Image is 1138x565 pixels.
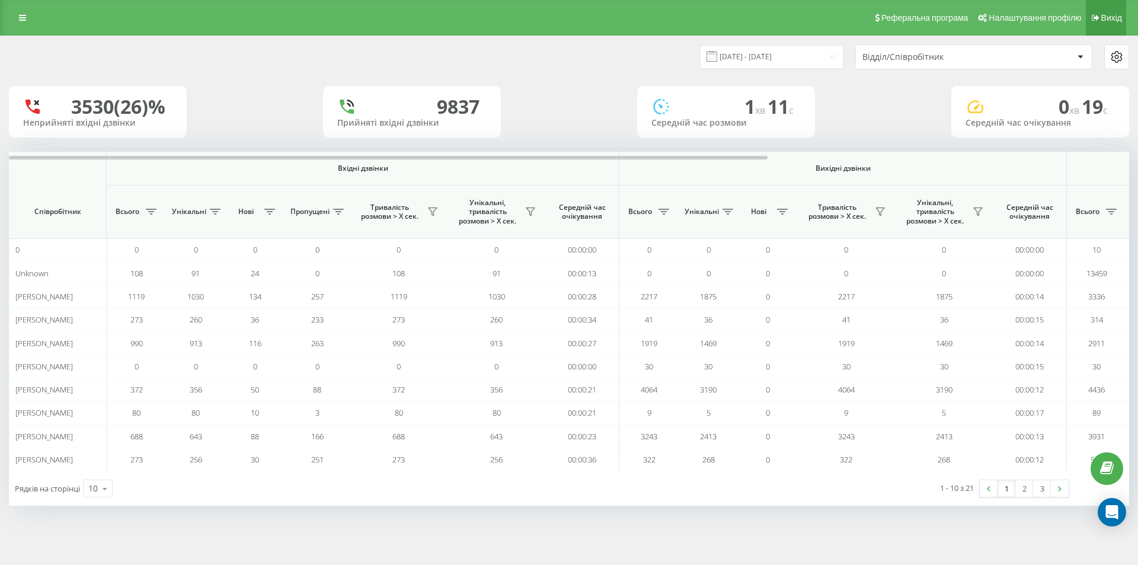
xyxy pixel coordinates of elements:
span: 273 [392,454,405,465]
span: [PERSON_NAME] [15,314,73,325]
span: 89 [1092,407,1101,418]
span: Всього [625,207,655,216]
span: 1030 [187,291,204,302]
span: 0 [397,361,401,372]
span: 88 [251,431,259,442]
td: 00:00:21 [545,378,619,401]
span: 2413 [936,431,952,442]
span: 1875 [700,291,717,302]
span: 9 [844,407,848,418]
td: 00:00:12 [993,448,1067,471]
span: 80 [493,407,501,418]
span: 4436 [1088,384,1105,395]
span: 688 [392,431,405,442]
span: 3190 [700,384,717,395]
span: 268 [938,454,950,465]
span: 0 [315,268,319,279]
span: [PERSON_NAME] [15,431,73,442]
span: 0 [766,291,770,302]
span: 88 [313,384,321,395]
span: 257 [311,291,324,302]
span: 5 [707,407,711,418]
span: 0 [253,244,257,255]
td: 00:00:34 [545,308,619,331]
span: 3243 [838,431,855,442]
div: 1 - 10 з 21 [940,482,974,494]
span: 1119 [391,291,407,302]
span: 41 [842,314,851,325]
span: 0 [494,361,498,372]
div: 9837 [437,95,480,118]
span: 256 [190,454,202,465]
span: 11 [768,94,794,119]
a: 1 [998,480,1015,497]
span: Середній час очікування [554,203,610,221]
span: 3336 [1088,291,1105,302]
span: 3 [315,407,319,418]
span: 1030 [488,291,505,302]
span: 356 [490,384,503,395]
div: Середній час очікування [966,118,1115,128]
span: [PERSON_NAME] [15,291,73,302]
a: 3 [1033,480,1051,497]
span: 322 [643,454,656,465]
span: Всього [1073,207,1102,216]
span: 1919 [838,338,855,349]
span: 273 [392,314,405,325]
span: 50 [251,384,259,395]
span: 314 [1091,314,1103,325]
span: 260 [490,314,503,325]
span: 0 [647,268,651,279]
span: Вхідні дзвінки [138,164,588,173]
span: 0 [253,361,257,372]
td: 00:00:12 [993,378,1067,401]
span: 0 [766,361,770,372]
span: 30 [842,361,851,372]
span: 0 [707,244,711,255]
span: 0 [315,361,319,372]
td: 00:00:17 [993,401,1067,424]
td: 00:00:00 [993,261,1067,285]
span: 356 [190,384,202,395]
span: 91 [493,268,501,279]
td: 00:00:13 [545,261,619,285]
span: 273 [130,314,143,325]
span: 0 [844,244,848,255]
div: Open Intercom Messenger [1098,498,1126,526]
span: [PERSON_NAME] [15,384,73,395]
a: 2 [1015,480,1033,497]
span: 3243 [641,431,657,442]
td: 00:00:15 [993,355,1067,378]
span: 1469 [936,338,952,349]
span: Пропущені [290,207,330,216]
span: 1919 [641,338,657,349]
span: 0 [766,338,770,349]
span: 1875 [936,291,952,302]
span: Вихідні дзвінки [647,164,1039,173]
td: 00:00:23 [545,425,619,448]
span: 251 [311,454,324,465]
span: 108 [392,268,405,279]
span: Середній час очікування [1002,203,1057,221]
span: 5 [942,407,946,418]
span: [PERSON_NAME] [15,407,73,418]
span: 91 [191,268,200,279]
td: 00:00:00 [545,238,619,261]
span: Тривалість розмови > Х сек. [356,203,424,221]
span: 10 [251,407,259,418]
span: 3931 [1088,431,1105,442]
span: 0 [707,268,711,279]
span: 913 [190,338,202,349]
span: Реферальна програма [881,13,968,23]
span: 116 [249,338,261,349]
span: 36 [940,314,948,325]
span: 10 [1092,244,1101,255]
span: 0 [766,454,770,465]
span: 0 [766,268,770,279]
td: 00:00:15 [993,308,1067,331]
span: 0 [766,244,770,255]
span: хв [1069,104,1082,117]
div: Прийняті вхідні дзвінки [337,118,487,128]
span: 273 [130,454,143,465]
span: 913 [490,338,503,349]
